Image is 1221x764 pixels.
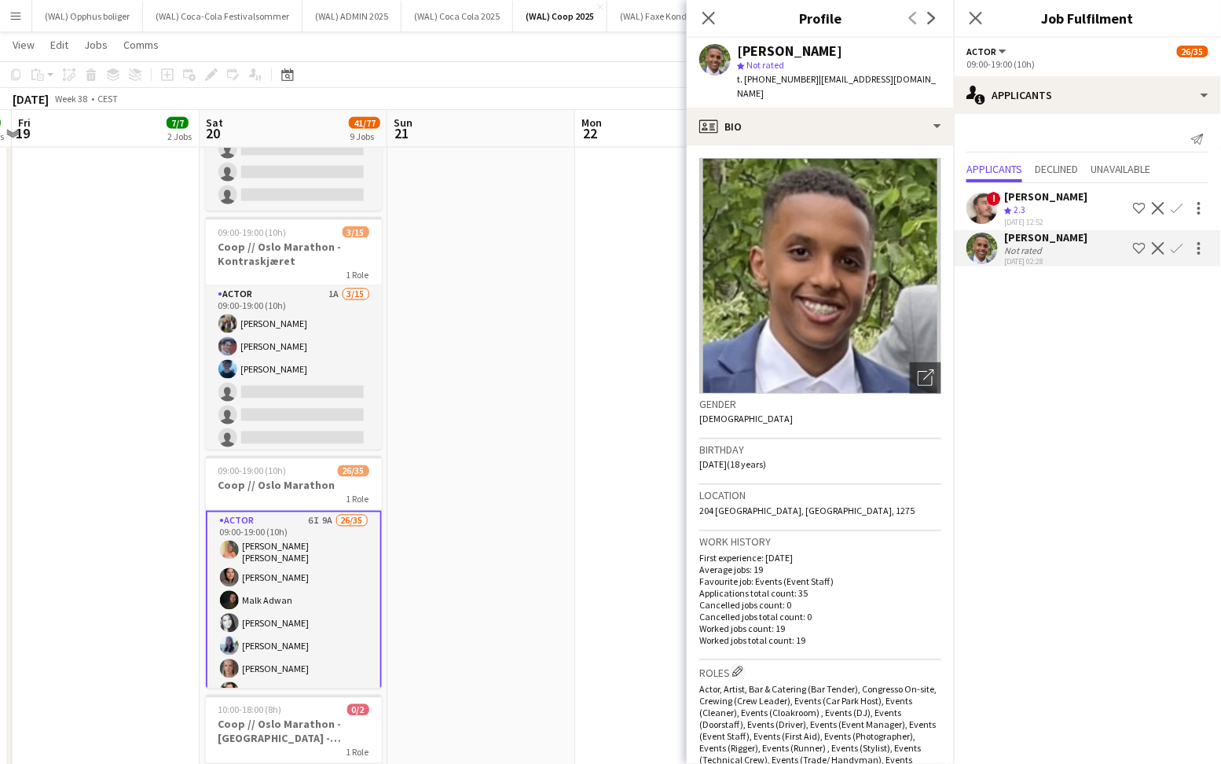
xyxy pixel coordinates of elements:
h3: Roles [699,663,941,680]
span: 26/35 [1177,46,1208,57]
button: Actor [966,46,1009,57]
span: 2.3 [1014,204,1025,215]
div: [PERSON_NAME] [1004,189,1087,204]
app-job-card: 09:00-19:00 (10h)26/35Coop // Oslo Marathon1 RoleActor6I9A26/3509:00-19:00 (10h)[PERSON_NAME] [PE... [206,456,382,689]
div: CEST [97,93,118,105]
span: Fri [18,116,31,130]
button: (WAL) Coop 2025 [513,1,607,31]
div: [DATE] [13,91,49,107]
button: (WAL) Faxe Kondi Sampling 2025 [607,1,763,31]
span: Mon [581,116,602,130]
span: 3/15 [343,226,369,238]
span: 20 [203,124,223,142]
button: (WAL) Coca-Cola Festivalsommer [143,1,302,31]
span: View [13,38,35,52]
span: | [EMAIL_ADDRESS][DOMAIN_NAME] [737,73,936,99]
button: (WAL) Opphus boliger [32,1,143,31]
h3: Profile [687,8,954,28]
span: Comms [123,38,159,52]
div: Applicants [954,76,1221,114]
p: Cancelled jobs total count: 0 [699,611,941,623]
p: Worked jobs total count: 19 [699,634,941,646]
span: Declined [1035,163,1078,174]
span: Not rated [746,59,784,71]
div: Not rated [1004,244,1045,256]
button: (WAL) Coca Cola 2025 [401,1,513,31]
img: Crew avatar or photo [699,158,941,394]
div: 9 Jobs [350,130,379,142]
h3: Coop // Oslo Marathon [206,479,382,493]
div: Bio [687,108,954,145]
h3: Coop // Oslo Marathon - [GEOGRAPHIC_DATA] - Standby [206,718,382,746]
button: (WAL) ADMIN 2025 [302,1,401,31]
span: Actor [966,46,996,57]
span: 41/77 [349,117,380,129]
div: [PERSON_NAME] [1004,230,1087,244]
span: t. [PHONE_NUMBER] [737,73,819,85]
app-card-role: Actor1A3/1509:00-19:00 (10h)[PERSON_NAME][PERSON_NAME][PERSON_NAME] [206,286,382,659]
div: [DATE] 12:52 [1004,217,1087,227]
span: Jobs [84,38,108,52]
span: 26/35 [338,465,369,477]
div: 09:00-19:00 (10h) [966,58,1208,70]
span: 1 Role [346,269,369,281]
h3: Job Fulfilment [954,8,1221,28]
span: 10:00-18:00 (8h) [218,704,282,716]
div: 2 Jobs [167,130,192,142]
span: Unavailable [1091,163,1151,174]
a: Jobs [78,35,114,55]
span: 7/7 [167,117,189,129]
p: Cancelled jobs count: 0 [699,599,941,611]
h3: Location [699,488,941,502]
div: [PERSON_NAME] [737,44,842,58]
a: View [6,35,41,55]
span: Sat [206,116,223,130]
span: 09:00-19:00 (10h) [218,226,287,238]
span: ! [987,192,1001,206]
span: Edit [50,38,68,52]
p: Worked jobs count: 19 [699,623,941,634]
a: Comms [117,35,165,55]
span: 19 [16,124,31,142]
span: Sun [394,116,412,130]
span: 1 Role [346,494,369,505]
h3: Work history [699,534,941,549]
p: First experience: [DATE] [699,552,941,564]
app-job-card: 09:00-19:00 (10h)3/15Coop // Oslo Marathon -Kontraskjæret1 RoleActor1A3/1509:00-19:00 (10h)[PERSO... [206,217,382,450]
span: 21 [391,124,412,142]
h3: Birthday [699,443,941,457]
h3: Gender [699,397,941,411]
span: Applicants [966,163,1022,174]
span: Week 38 [52,93,91,105]
p: Favourite job: Events (Event Staff) [699,575,941,587]
div: Open photos pop-in [910,362,941,394]
p: Average jobs: 19 [699,564,941,575]
span: 1 Role [346,747,369,758]
div: [DATE] 02:28 [1004,256,1087,266]
span: [DATE] (18 years) [699,458,766,470]
span: [DEMOGRAPHIC_DATA] [699,413,793,424]
span: 204 [GEOGRAPHIC_DATA], [GEOGRAPHIC_DATA], 1275 [699,505,915,516]
span: 22 [579,124,602,142]
span: 0/2 [347,704,369,716]
span: 09:00-19:00 (10h) [218,465,287,477]
a: Edit [44,35,75,55]
p: Applications total count: 35 [699,587,941,599]
h3: Coop // Oslo Marathon -Kontraskjæret [206,240,382,268]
